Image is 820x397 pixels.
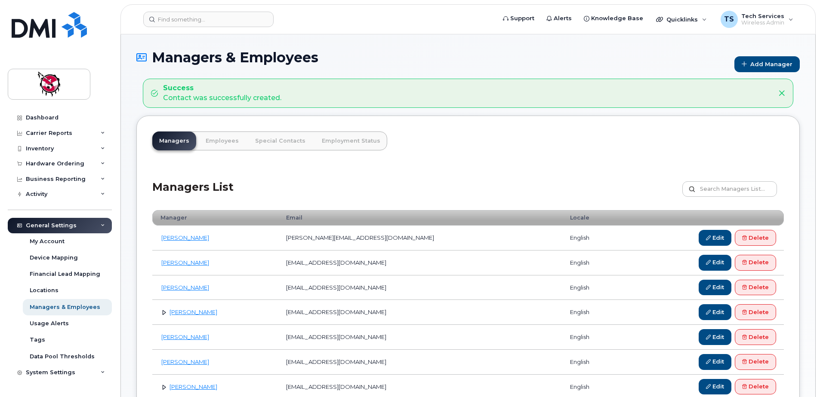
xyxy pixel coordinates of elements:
[161,284,209,291] a: [PERSON_NAME]
[170,383,217,390] a: [PERSON_NAME]
[278,250,562,275] td: [EMAIL_ADDRESS][DOMAIN_NAME]
[278,300,562,325] td: [EMAIL_ADDRESS][DOMAIN_NAME]
[278,350,562,375] td: [EMAIL_ADDRESS][DOMAIN_NAME]
[562,250,623,275] td: english
[315,131,387,150] a: Employment Status
[248,131,312,150] a: Special Contacts
[562,226,623,250] td: english
[163,83,281,103] div: Contact was successfully created.
[152,181,234,207] h2: Managers List
[278,275,562,300] td: [EMAIL_ADDRESS][DOMAIN_NAME]
[161,259,209,266] a: [PERSON_NAME]
[735,255,776,271] a: Delete
[161,333,209,340] a: [PERSON_NAME]
[136,50,730,65] h1: Managers & Employees
[735,329,776,345] a: Delete
[562,325,623,350] td: english
[699,354,731,370] a: Edit
[152,131,196,150] a: Managers
[699,230,731,246] a: Edit
[699,329,731,345] a: Edit
[199,131,246,150] a: Employees
[699,304,731,320] a: Edit
[699,280,731,296] a: Edit
[161,358,209,365] a: [PERSON_NAME]
[699,255,731,271] a: Edit
[278,226,562,250] td: [PERSON_NAME][EMAIL_ADDRESS][DOMAIN_NAME]
[735,354,776,370] a: Delete
[161,234,209,241] a: [PERSON_NAME]
[562,275,623,300] td: english
[735,379,776,395] a: Delete
[278,210,562,226] th: Email
[734,56,800,72] a: Add Manager
[562,350,623,375] td: english
[170,308,217,315] a: [PERSON_NAME]
[735,304,776,320] a: Delete
[152,210,278,226] th: Manager
[562,210,623,226] th: Locale
[562,300,623,325] td: english
[278,325,562,350] td: [EMAIL_ADDRESS][DOMAIN_NAME]
[699,379,731,395] a: Edit
[735,230,776,246] a: Delete
[735,280,776,296] a: Delete
[163,83,281,93] strong: Success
